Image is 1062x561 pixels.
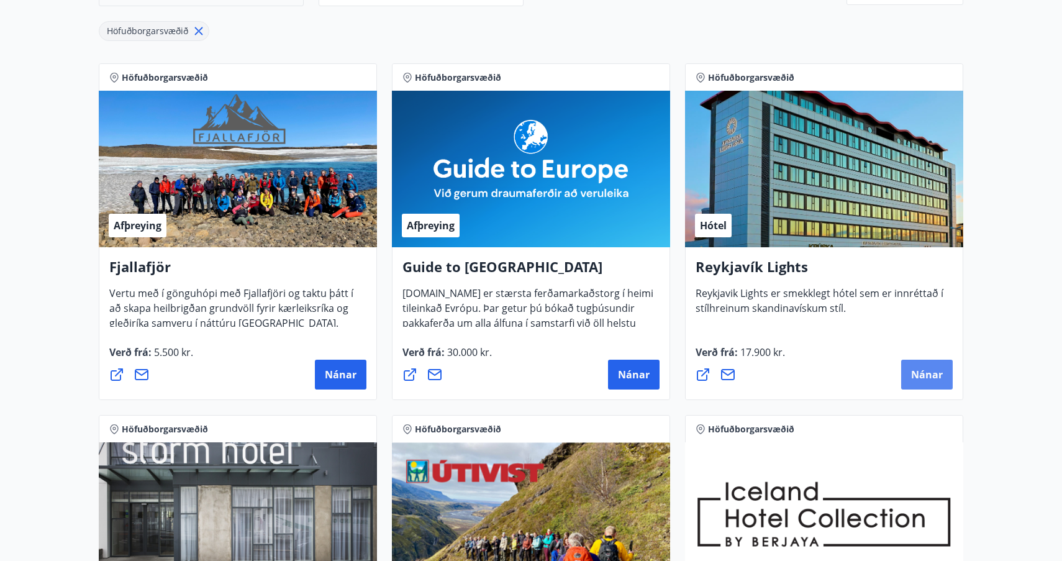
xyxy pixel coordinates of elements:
span: Höfuðborgarsvæðið [122,423,208,436]
span: Höfuðborgarsvæðið [708,423,794,436]
span: [DOMAIN_NAME] er stærsta ferðamarkaðstorg í heimi tileinkað Evrópu. Þar getur þú bókað tugþúsundi... [402,286,653,370]
span: Hótel [700,219,727,232]
span: Höfuðborgarsvæðið [415,423,501,436]
h4: Reykjavík Lights [696,257,953,286]
span: Vertu með í gönguhópi með Fjallafjöri og taktu þátt í að skapa heilbrigðan grundvöll fyrir kærlei... [109,286,353,340]
span: Afþreying [407,219,455,232]
span: Höfuðborgarsvæðið [708,71,794,84]
span: Nánar [325,368,356,381]
span: Nánar [911,368,943,381]
span: Nánar [618,368,650,381]
button: Nánar [901,360,953,390]
button: Nánar [315,360,366,390]
div: Höfuðborgarsvæðið [99,21,209,41]
button: Nánar [608,360,660,390]
span: 17.900 kr. [738,345,785,359]
span: Afþreying [114,219,161,232]
h4: Fjallafjör [109,257,366,286]
span: Höfuðborgarsvæðið [415,71,501,84]
span: Verð frá : [109,345,193,369]
span: Höfuðborgarsvæðið [122,71,208,84]
span: 30.000 kr. [445,345,492,359]
h4: Guide to [GEOGRAPHIC_DATA] [402,257,660,286]
span: Verð frá : [696,345,785,369]
span: Verð frá : [402,345,492,369]
span: 5.500 kr. [152,345,193,359]
span: Höfuðborgarsvæðið [107,25,188,37]
span: Reykjavik Lights er smekklegt hótel sem er innréttað í stílhreinum skandinavískum stíl. [696,286,943,325]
